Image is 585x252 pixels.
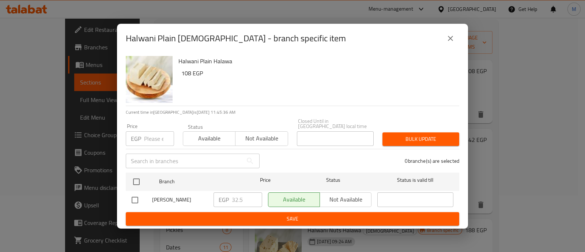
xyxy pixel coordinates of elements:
span: Status [295,176,371,185]
span: [PERSON_NAME] [152,195,208,204]
span: Price [241,176,290,185]
span: Available [186,133,233,144]
p: 0 branche(s) are selected [405,157,459,165]
h2: Halwani Plain [DEMOGRAPHIC_DATA] - branch specific item [126,33,346,44]
span: Branch [159,177,235,186]
h6: Halwani Plain Halawa [178,56,453,66]
input: Please enter price [144,131,174,146]
input: Search in branches [126,154,243,168]
span: Status is valid till [377,176,453,185]
img: Halwani Plain Halawa [126,56,173,103]
p: Current time in [GEOGRAPHIC_DATA] is [DATE] 11:45:36 AM [126,109,459,116]
h6: 108 EGP [181,68,453,78]
button: close [442,30,459,47]
p: EGP [131,134,141,143]
input: Please enter price [232,192,262,207]
span: Save [132,214,453,223]
button: Available [183,131,235,146]
button: Bulk update [382,132,459,146]
p: EGP [219,195,229,204]
span: Not available [238,133,285,144]
button: Not available [235,131,288,146]
span: Bulk update [388,135,453,144]
button: Save [126,212,459,226]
